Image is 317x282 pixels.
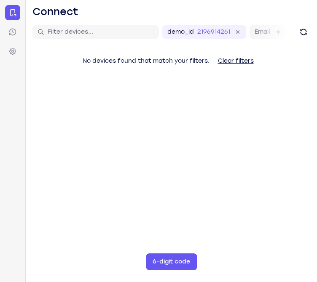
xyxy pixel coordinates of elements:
[48,28,154,36] input: Filter devices...
[32,5,78,19] h1: Connect
[297,25,310,39] button: Refresh
[211,53,261,69] button: Clear filters
[83,57,210,64] span: No devices found that match your filters.
[5,5,20,20] a: Connect
[255,28,270,36] label: Email
[146,253,197,270] button: 6-digit code
[5,24,20,40] a: Sessions
[5,44,20,59] a: Settings
[167,28,194,36] label: demo_id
